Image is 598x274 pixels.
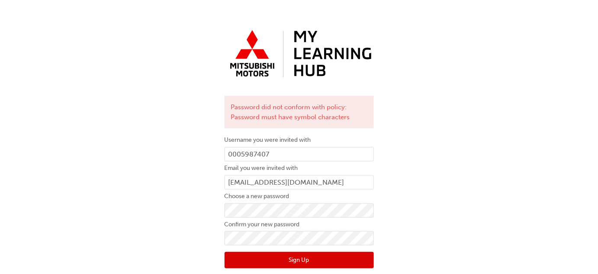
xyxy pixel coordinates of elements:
button: Sign Up [225,252,374,268]
label: Choose a new password [225,191,374,202]
label: Email you were invited with [225,163,374,173]
img: mmal [225,26,374,83]
div: Password did not conform with policy: Password must have symbol characters [225,96,374,128]
label: Username you were invited with [225,135,374,145]
label: Confirm your new password [225,219,374,230]
input: Username [225,147,374,162]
